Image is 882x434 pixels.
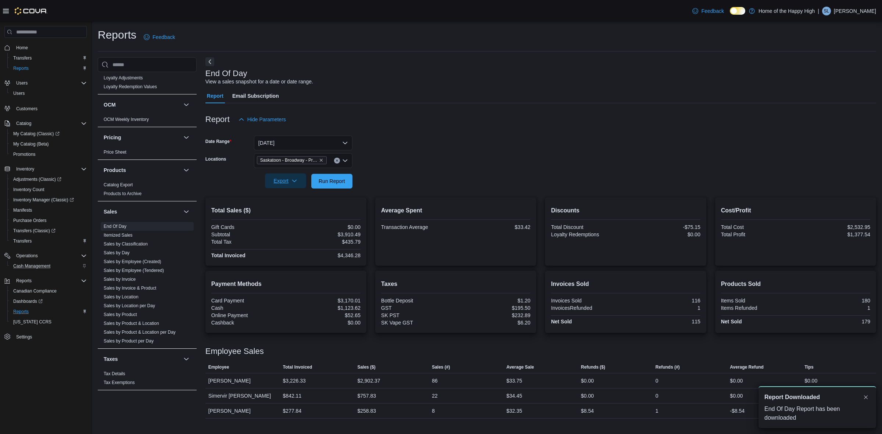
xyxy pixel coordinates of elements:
[283,391,302,400] div: $842.11
[10,226,58,235] a: Transfers (Classic)
[804,364,813,370] span: Tips
[287,312,361,318] div: $52.65
[581,391,594,400] div: $0.00
[104,116,149,122] span: OCM Weekly Inventory
[104,355,180,363] button: Taxes
[205,388,280,403] div: Simervir [PERSON_NAME]
[104,75,143,81] span: Loyalty Adjustments
[13,104,40,113] a: Customers
[13,263,50,269] span: Cash Management
[13,332,87,341] span: Settings
[764,393,820,402] span: Report Downloaded
[10,129,62,138] a: My Catalog (Classic)
[381,320,454,326] div: SK Vape GST
[13,43,31,52] a: Home
[506,406,522,415] div: $32.35
[10,318,87,326] span: Washington CCRS
[7,195,90,205] a: Inventory Manager (Classic)
[10,140,52,148] a: My Catalog (Beta)
[319,158,323,162] button: Remove Saskatoon - Broadway - Prairie Records from selection in this group
[13,119,87,128] span: Catalog
[730,406,745,415] div: -$8.54
[10,64,87,73] span: Reports
[357,376,380,385] div: $2,902.37
[721,280,870,288] h2: Products Sold
[721,206,870,215] h2: Cost/Profit
[10,307,87,316] span: Reports
[104,338,154,344] span: Sales by Product per Day
[13,207,32,213] span: Manifests
[627,232,700,237] div: $0.00
[764,405,870,422] div: End Of Day Report has been downloaded
[205,403,280,418] div: [PERSON_NAME]
[104,191,141,197] span: Products to Archive
[205,78,313,86] div: View a sales snapshot for a date or date range.
[205,347,264,356] h3: Employee Sales
[104,250,130,256] span: Sales by Day
[357,391,376,400] div: $757.83
[104,101,116,108] h3: OCM
[211,305,284,311] div: Cash
[627,305,700,311] div: 1
[506,376,522,385] div: $33.75
[10,89,87,98] span: Users
[141,30,178,44] a: Feedback
[357,406,376,415] div: $258.83
[13,333,35,341] a: Settings
[10,206,87,215] span: Manifests
[16,278,32,284] span: Reports
[269,173,302,188] span: Export
[10,262,53,270] a: Cash Management
[104,150,126,155] a: Price Sheet
[10,307,32,316] a: Reports
[10,297,87,306] span: Dashboards
[287,298,361,304] div: $3,170.01
[15,7,47,15] img: Cova
[551,224,624,230] div: Total Discount
[16,106,37,112] span: Customers
[205,139,232,144] label: Date Range
[13,187,44,193] span: Inventory Count
[287,232,361,237] div: $3,910.49
[13,90,25,96] span: Users
[153,33,175,41] span: Feedback
[10,237,35,245] a: Transfers
[311,174,352,189] button: Run Report
[10,54,87,62] span: Transfers
[730,376,743,385] div: $0.00
[319,177,345,185] span: Run Report
[16,166,34,172] span: Inventory
[834,7,876,15] p: [PERSON_NAME]
[16,80,28,86] span: Users
[10,216,50,225] a: Purchase Orders
[211,298,284,304] div: Card Payment
[10,140,87,148] span: My Catalog (Beta)
[207,89,223,103] span: Report
[104,101,180,108] button: OCM
[1,118,90,129] button: Catalog
[257,156,327,164] span: Saskatoon - Broadway - Prairie Records
[1,78,90,88] button: Users
[7,205,90,215] button: Manifests
[10,89,28,98] a: Users
[211,280,361,288] h2: Payment Methods
[627,319,700,324] div: 115
[104,268,164,273] a: Sales by Employee (Tendered)
[104,208,180,215] button: Sales
[13,119,34,128] button: Catalog
[13,165,87,173] span: Inventory
[13,288,57,294] span: Canadian Compliance
[182,166,191,175] button: Products
[10,237,87,245] span: Transfers
[1,331,90,342] button: Settings
[287,224,361,230] div: $0.00
[182,355,191,363] button: Taxes
[211,252,245,258] strong: Total Invoiced
[13,79,31,87] button: Users
[10,287,87,295] span: Canadian Compliance
[1,164,90,174] button: Inventory
[10,175,87,184] span: Adjustments (Classic)
[7,139,90,149] button: My Catalog (Beta)
[581,406,594,415] div: $8.54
